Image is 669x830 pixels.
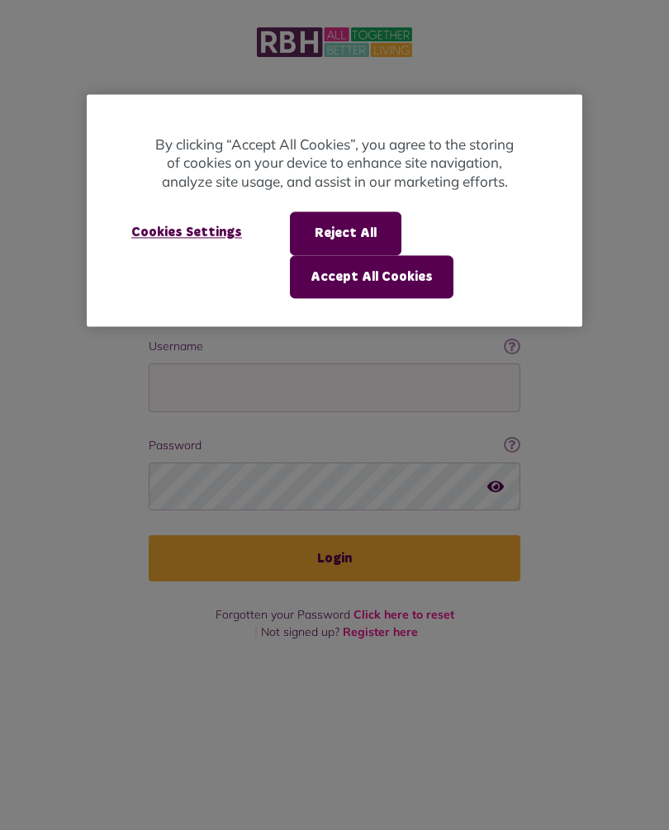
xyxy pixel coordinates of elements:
[87,94,582,326] div: Privacy
[290,212,401,255] button: Reject All
[87,94,582,326] div: Cookie banner
[111,212,262,254] button: Cookies Settings
[290,255,453,298] button: Accept All Cookies
[153,135,516,192] p: By clicking “Accept All Cookies”, you agree to the storing of cookies on your device to enhance s...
